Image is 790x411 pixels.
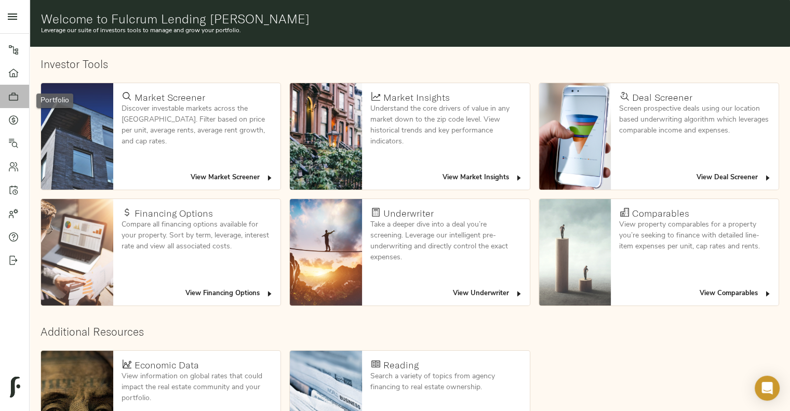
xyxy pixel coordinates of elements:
[290,83,361,190] img: Market Insights
[122,371,273,404] p: View information on global rates that could impact the real estate community and your portfolio.
[697,172,772,184] span: View Deal Screener
[450,286,526,302] button: View Underwriter
[370,219,521,263] p: Take a deeper dive into a deal you’re screening. Leverage our intelligent pre-underwriting and di...
[135,360,199,371] h4: Economic Data
[41,26,779,35] p: Leverage our suite of investors tools to manage and grow your portfolio.
[41,325,779,338] h2: Additional Resources
[619,219,770,252] p: View property comparables for a property you’re seeking to finance with detailed line-item expens...
[122,219,273,252] p: Compare all financing options available for your property. Sort by term, leverage, interest rate ...
[183,286,276,302] button: View Financing Options
[755,376,780,401] div: Open Intercom Messenger
[453,288,523,300] span: View Underwriter
[188,170,276,186] button: View Market Screener
[135,92,205,103] h4: Market Screener
[539,199,611,306] img: Comparables
[383,92,450,103] h4: Market Insights
[694,170,774,186] button: View Deal Screener
[370,103,521,147] p: Understand the core drivers of value in any market down to the zip code level. View historical tr...
[41,58,779,71] h2: Investor Tools
[185,288,274,300] span: View Financing Options
[370,371,521,393] p: Search a variety of topics from agency financing to real estate ownership.
[440,170,526,186] button: View Market Insights
[10,377,20,397] img: logo
[619,103,770,136] p: Screen prospective deals using our location based underwriting algorithm which leverages comparab...
[191,172,274,184] span: View Market Screener
[122,103,273,147] p: Discover investable markets across the [GEOGRAPHIC_DATA]. Filter based on price per unit, average...
[443,172,523,184] span: View Market Insights
[700,288,772,300] span: View Comparables
[41,83,113,190] img: Market Screener
[632,92,692,103] h4: Deal Screener
[383,208,434,219] h4: Underwriter
[539,83,611,190] img: Deal Screener
[632,208,689,219] h4: Comparables
[41,11,779,26] h1: Welcome to Fulcrum Lending [PERSON_NAME]
[697,286,774,302] button: View Comparables
[41,199,113,306] img: Financing Options
[290,199,361,306] img: Underwriter
[135,208,213,219] h4: Financing Options
[383,360,419,371] h4: Reading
